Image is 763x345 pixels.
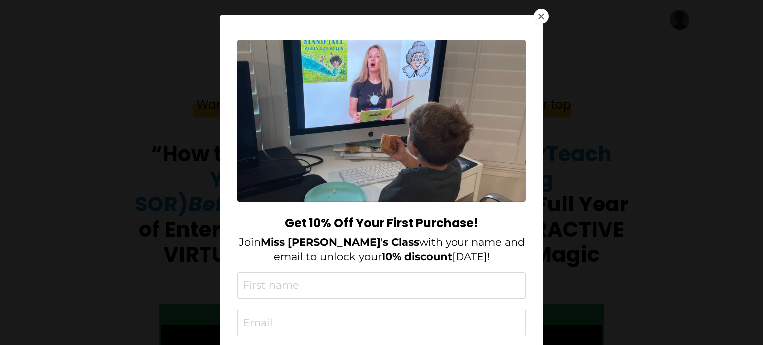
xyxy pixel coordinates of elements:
[285,215,478,231] strong: Get 10% Off Your First Purchase!
[381,250,452,263] strong: 10% discount
[237,235,526,264] p: Join with your name and email to unlock your [DATE]!
[237,272,526,299] input: First name
[237,309,526,336] input: Email
[261,236,419,248] strong: Miss [PERSON_NAME]'s Class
